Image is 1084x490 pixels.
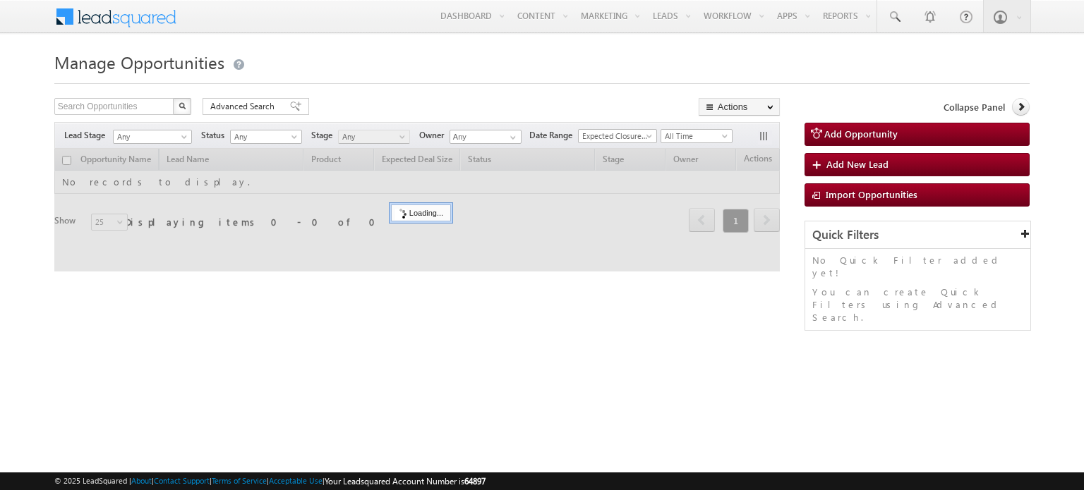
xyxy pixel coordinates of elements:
span: Add Opportunity [824,128,898,140]
p: You can create Quick Filters using Advanced Search. [812,286,1023,324]
span: Expected Closure Date [579,130,652,142]
a: Acceptable Use [269,476,323,485]
span: All Time [661,130,728,142]
input: Type to Search [450,130,522,144]
span: Owner [419,129,450,142]
a: About [131,476,152,485]
span: Your Leadsquared Account Number is [325,476,486,486]
a: Any [113,130,192,144]
span: Collapse Panel [944,101,1005,114]
a: All Time [661,129,733,143]
span: Manage Opportunities [54,51,224,73]
span: Import Opportunities [826,188,917,200]
button: Actions [699,98,780,116]
span: Advanced Search [210,100,279,113]
a: Expected Closure Date [578,129,657,143]
div: Quick Filters [805,221,1030,249]
p: No Quick Filter added yet! [812,254,1023,279]
span: Any [114,130,187,143]
span: Status [201,129,230,142]
span: Any [231,130,298,143]
div: Loading... [391,204,451,221]
span: Stage [311,129,338,142]
span: Any [339,130,406,143]
a: Show All Items [502,130,520,145]
span: Lead Stage [64,129,111,142]
a: Contact Support [154,476,210,485]
a: Terms of Service [212,476,267,485]
img: Search [179,102,186,109]
span: Add New Lead [826,158,889,170]
span: Date Range [529,129,578,142]
span: 64897 [464,476,486,486]
a: Any [338,130,410,144]
a: Any [230,130,302,144]
span: © 2025 LeadSquared | | | | | [54,474,486,488]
